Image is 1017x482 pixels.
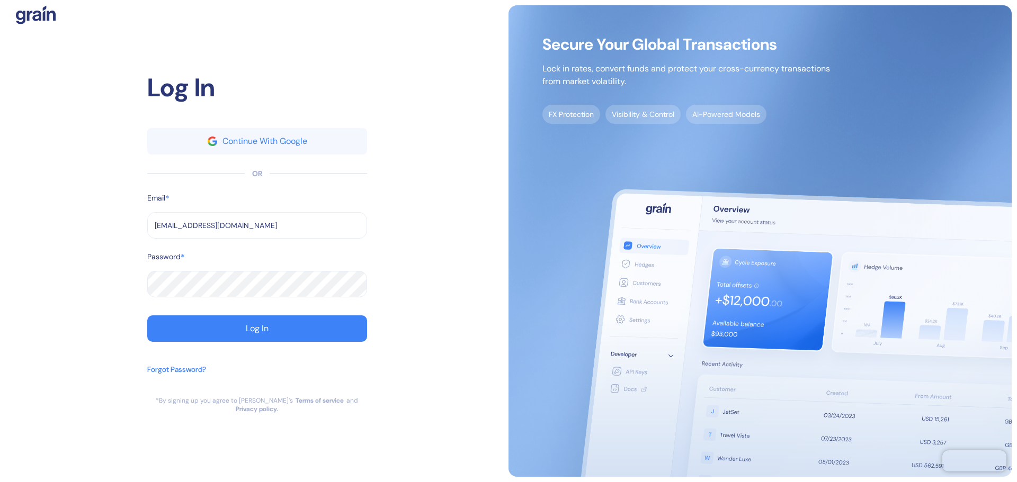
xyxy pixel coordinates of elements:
[147,212,367,239] input: example@email.com
[147,69,367,107] div: Log In
[296,396,344,405] a: Terms of service
[208,137,217,146] img: google
[147,128,367,154] button: googleContinue With Google
[942,450,1006,471] iframe: Chatra live chat
[605,105,681,124] span: Visibility & Control
[346,396,358,405] div: and
[222,137,307,145] div: Continue With Google
[147,251,181,262] label: Password
[252,168,262,179] div: OR
[156,396,293,405] div: *By signing up you agree to [PERSON_NAME]’s
[147,193,165,204] label: Email
[236,405,278,413] a: Privacy policy.
[686,105,766,124] span: AI-Powered Models
[508,5,1012,477] img: signup-main-image
[16,5,56,24] img: logo
[147,364,206,375] div: Forgot Password?
[542,105,600,124] span: FX Protection
[147,315,367,342] button: Log In
[246,324,269,333] div: Log In
[542,62,830,88] p: Lock in rates, convert funds and protect your cross-currency transactions from market volatility.
[542,39,830,50] span: Secure Your Global Transactions
[147,359,206,396] button: Forgot Password?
